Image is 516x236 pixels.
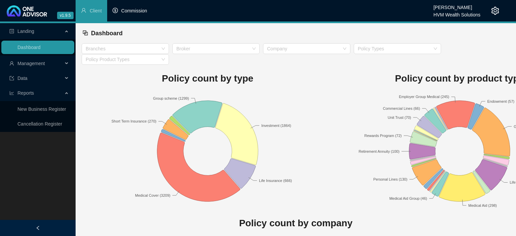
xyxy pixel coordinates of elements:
text: Personal Lines (130) [373,177,407,181]
span: Data [17,76,28,81]
img: 2df55531c6924b55f21c4cf5d4484680-logo-light.svg [7,5,47,16]
text: Investment (1864) [261,123,291,127]
span: Client [90,8,102,13]
span: line-chart [9,91,14,95]
text: Endowment (57) [487,99,514,103]
span: Reports [17,90,34,96]
div: HVM Wealth Solutions [433,9,480,16]
text: Short Term Insurance (270) [112,119,157,123]
text: Commercial Lines (66) [383,106,420,110]
a: Cancellation Register [17,121,62,127]
span: import [9,76,14,81]
text: Group scheme (1299) [153,96,189,100]
span: Landing [17,29,34,34]
span: dollar [113,8,118,13]
span: left [36,226,40,230]
span: Management [17,61,45,66]
a: Dashboard [17,45,41,50]
div: [PERSON_NAME] [433,2,480,9]
h1: Policy count by type [82,71,334,86]
text: Life Insurance (666) [259,178,292,182]
text: Unit Trust (70) [388,115,411,119]
text: Rewards Program (72) [364,134,402,138]
span: block [82,30,88,36]
span: user [9,61,14,66]
h1: Policy count by company [82,216,510,231]
span: Commission [121,8,147,13]
text: Medical Aid Group (46) [389,196,427,200]
text: Retirement Annuity (100) [358,149,399,153]
span: Dashboard [91,30,123,37]
span: profile [9,29,14,34]
text: Medical Aid (298) [468,203,497,207]
span: v1.9.5 [57,12,74,19]
span: user [81,8,86,13]
text: Employer Group Medical (245) [399,95,449,99]
a: New Business Register [17,106,66,112]
span: setting [491,7,499,15]
text: Medical Cover (3209) [135,193,170,197]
